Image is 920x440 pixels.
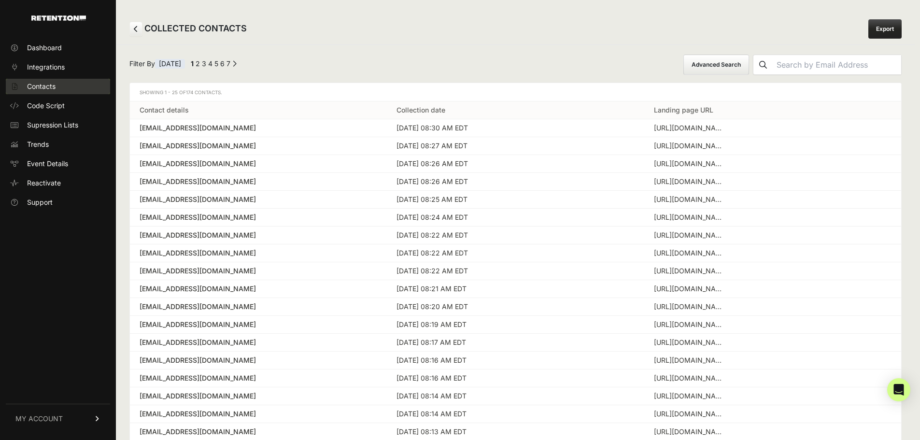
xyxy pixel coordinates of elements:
td: [DATE] 08:26 AM EDT [387,173,644,191]
a: Reactivate [6,175,110,191]
td: [DATE] 08:22 AM EDT [387,244,644,262]
div: Pagination [189,59,237,71]
a: Contacts [6,79,110,94]
span: Event Details [27,159,68,169]
td: [DATE] 08:19 AM EDT [387,316,644,334]
span: Trends [27,140,49,149]
a: [EMAIL_ADDRESS][DOMAIN_NAME] [140,302,377,312]
span: Support [27,198,53,207]
a: Supression Lists [6,117,110,133]
span: Dashboard [27,43,62,53]
div: https://www.visualcomfort.com/beverly-large-chandelier-f3332/?cjdata=MXxOfDB8WXww&cjevent=3ea108a... [654,248,726,258]
div: https://www.visualcomfort.com/us/search?sort=relevance_desc&q=1241 [654,427,726,437]
a: Code Script [6,98,110,114]
td: [DATE] 08:14 AM EDT [387,405,644,423]
div: https://www.visualcomfort.com/us/c/wall/bath [654,284,726,294]
a: [EMAIL_ADDRESS][DOMAIN_NAME] [140,230,377,240]
a: [EMAIL_ADDRESS][DOMAIN_NAME] [140,355,377,365]
span: Integrations [27,62,65,72]
td: [DATE] 08:26 AM EDT [387,155,644,173]
span: Filter By [129,59,185,71]
td: [DATE] 08:17 AM EDT [387,334,644,352]
div: https://www.visualcomfort.com/s/mid-century-flush-mount-ceiling-lights?srsltid=AfmBOoqWjO_PX3yFMz... [654,302,726,312]
td: [DATE] 08:24 AM EDT [387,209,644,227]
a: [EMAIL_ADDRESS][DOMAIN_NAME] [140,141,377,151]
div: [EMAIL_ADDRESS][DOMAIN_NAME] [140,266,377,276]
td: [DATE] 08:22 AM EDT [387,262,644,280]
div: https://www.visualcomfort.com/cawdor-stanchion-wall-light-chd2300/#2461=36841&1651=82606 [654,159,726,169]
div: https://www.visualcomfort.com/alberto-medium-two-tier-chandelier-jn5005/?cjdata=MXxOfDB8WXww&cjev... [654,391,726,401]
td: [DATE] 08:25 AM EDT [387,191,644,209]
h2: COLLECTED CONTACTS [129,22,247,36]
span: Code Script [27,101,65,111]
a: [EMAIL_ADDRESS][DOMAIN_NAME] [140,427,377,437]
div: https://www.visualcomfort.com/architectural/kable-lite/?srsltid=AfmBOooAHqcaHZ9rPoCucls1pp8QuqRsO... [654,320,726,329]
em: Page 1 [191,59,194,68]
div: https://www.visualcomfort.com/us/search?sort=relevance_desc&q=alabaster_lamp [654,373,726,383]
span: [DATE] [155,59,185,69]
a: [EMAIL_ADDRESS][DOMAIN_NAME] [140,248,377,258]
td: [DATE] 08:27 AM EDT [387,137,644,155]
input: Search by Email Address [773,55,901,74]
a: MY ACCOUNT [6,404,110,433]
td: [DATE] 08:30 AM EDT [387,119,644,137]
a: Collection date [396,106,445,114]
div: https://www.visualcomfort.com/us/c/table/cordless-and-rechargeable [654,177,726,186]
button: Advanced Search [683,55,749,75]
a: [EMAIL_ADDRESS][DOMAIN_NAME] [140,123,377,133]
a: [EMAIL_ADDRESS][DOMAIN_NAME] [140,338,377,347]
div: https://www.visualcomfort.com/perle-240-chandelier/?msclkid=82d0e3c5c86915811aa08b59b134ff0c&utm_... [654,213,726,222]
a: Page 6 [220,59,225,68]
div: https://www.visualcomfort.com/orson-balustrade-form-table-cha8655/#2461=36911&1651=11401 [654,338,726,347]
a: Contact details [140,106,189,114]
div: https://www.visualcomfort.com/ikon-outdoor-step-light-700osikn/#1801=104692&2461=35811&2481=43471 [654,123,726,133]
span: 174 Contacts. [186,89,222,95]
td: [DATE] 08:20 AM EDT [387,298,644,316]
a: Event Details [6,156,110,171]
a: Page 7 [226,59,230,68]
a: [EMAIL_ADDRESS][DOMAIN_NAME] [140,213,377,222]
div: https://www.visualcomfort.com/us/c/ceiling/chandelier [654,409,726,419]
td: [DATE] 08:22 AM EDT [387,227,644,244]
a: Support [6,195,110,210]
a: [EMAIL_ADDRESS][DOMAIN_NAME] [140,320,377,329]
span: Supression Lists [27,120,78,130]
a: Trends [6,137,110,152]
div: https://www.visualcomfort.com/ [654,230,726,240]
a: Dashboard [6,40,110,56]
div: Open Intercom Messenger [887,378,910,401]
a: [EMAIL_ADDRESS][DOMAIN_NAME] [140,373,377,383]
span: Contacts [27,82,56,91]
a: [EMAIL_ADDRESS][DOMAIN_NAME] [140,391,377,401]
div: https://www.visualcomfort.com/loire-petite-chandelier-arn5453/?gad_source=4&gad_campaignid=228219... [654,355,726,365]
td: [DATE] 08:16 AM EDT [387,369,644,387]
span: Reactivate [27,178,61,188]
a: [EMAIL_ADDRESS][DOMAIN_NAME] [140,284,377,294]
a: Integrations [6,59,110,75]
span: MY ACCOUNT [15,414,63,424]
a: [EMAIL_ADDRESS][DOMAIN_NAME] [140,409,377,419]
div: https://www.visualcomfort.com/us/c/wall?gad_source=1&gad_campaignid=22883246063&gbraid=0AAAAADwKx... [654,195,726,204]
img: Retention.com [31,15,86,21]
a: [EMAIL_ADDRESS][DOMAIN_NAME] [140,159,377,169]
div: [EMAIL_ADDRESS][DOMAIN_NAME] [140,177,377,186]
div: https://www.visualcomfort.com/us/c/ceiling [654,141,726,151]
a: [EMAIL_ADDRESS][DOMAIN_NAME] [140,195,377,204]
span: Showing 1 - 25 of [140,89,222,95]
a: Export [868,19,902,39]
